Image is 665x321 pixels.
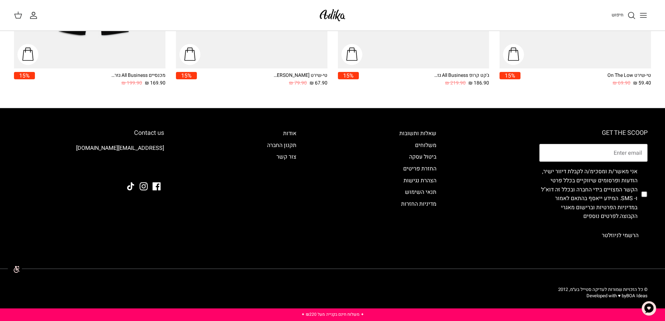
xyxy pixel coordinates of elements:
[14,72,35,79] span: 15%
[633,79,651,87] span: 59.40 ₪
[468,79,489,87] span: 186.90 ₪
[318,7,347,23] img: Adika IL
[636,8,651,23] button: Toggle menu
[558,293,648,299] p: Developed with ♥ by
[272,72,327,79] div: טי-שירט [PERSON_NAME] שרוולים ארוכים
[392,129,443,244] div: Secondary navigation
[613,79,630,87] span: 69.90 ₪
[409,153,436,161] a: ביטול עסקה
[539,167,637,221] label: אני מאשר/ת ומסכימ/ה לקבלת דיוור ישיר, הודעות ופרסומים שיווקיים בכלל פרטי הקשר המצויים בידי החברה ...
[35,72,165,87] a: מכנסיים All Business גזרה מחויטת 169.90 ₪ 199.90 ₪
[405,188,436,196] a: תנאי השימוש
[140,182,148,190] a: Instagram
[415,141,436,149] a: משלוחים
[626,292,648,299] a: BOA Ideas
[176,72,197,79] span: 15%
[17,129,164,137] h6: Contact us
[5,260,24,279] img: accessibility_icon02.svg
[310,79,327,87] span: 67.90 ₪
[127,182,135,190] a: Tiktok
[197,72,327,87] a: טי-שירט [PERSON_NAME] שרוולים ארוכים 67.90 ₪ 79.90 ₪
[433,72,489,79] div: ג'קט קרופ All Business גזרה מחויטת
[14,72,35,87] a: 15%
[520,72,651,87] a: טי-שירט On The Low 59.40 ₪ 69.90 ₪
[76,144,164,152] a: [EMAIL_ADDRESS][DOMAIN_NAME]
[500,72,520,79] span: 15%
[145,163,164,172] img: Adika IL
[110,72,165,79] div: מכנסיים All Business גזרה מחויטת
[267,141,296,149] a: תקנון החברה
[29,11,40,20] a: החשבון שלי
[539,144,648,162] input: Email
[401,200,436,208] a: מדיניות החזרות
[403,165,436,173] a: החזרת פריטים
[539,129,648,137] h6: GET THE SCOOP
[638,298,659,319] button: צ'אט
[276,153,296,161] a: צור קשר
[121,79,142,87] span: 199.90 ₪
[283,129,296,138] a: אודות
[583,212,619,220] a: לפרטים נוספים
[260,129,303,244] div: Secondary navigation
[558,286,648,293] span: © כל הזכויות שמורות לעדיקה סטייל בע״מ, 2012
[301,311,364,318] a: ✦ משלוח חינם בקנייה מעל ₪220 ✦
[500,72,520,87] a: 15%
[612,11,636,20] a: חיפוש
[445,79,466,87] span: 219.90 ₪
[153,182,161,190] a: Facebook
[612,12,623,18] span: חיפוש
[359,72,489,87] a: ג'קט קרופ All Business גזרה מחויטת 186.90 ₪ 219.90 ₪
[338,72,359,87] a: 15%
[338,72,359,79] span: 15%
[145,79,165,87] span: 169.90 ₪
[404,176,436,185] a: הצהרת נגישות
[176,72,197,87] a: 15%
[289,79,307,87] span: 79.90 ₪
[593,227,648,244] button: הרשמי לניוזלטר
[595,72,651,79] div: טי-שירט On The Low
[399,129,436,138] a: שאלות ותשובות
